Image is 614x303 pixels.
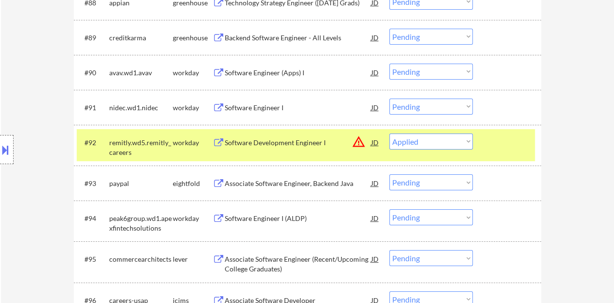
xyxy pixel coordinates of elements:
[173,33,213,43] div: greenhouse
[352,135,365,149] button: warning_amber
[370,29,380,46] div: JD
[173,179,213,188] div: eightfold
[370,209,380,227] div: JD
[109,254,173,264] div: commercearchitects
[173,68,213,78] div: workday
[225,179,371,188] div: Associate Software Engineer, Backend Java
[173,138,213,148] div: workday
[370,134,380,151] div: JD
[225,103,371,113] div: Software Engineer I
[370,99,380,116] div: JD
[173,254,213,264] div: lever
[225,214,371,223] div: Software Engineer I (ALDP)
[370,250,380,268] div: JD
[173,103,213,113] div: workday
[225,68,371,78] div: Software Engineer (Apps) I
[370,64,380,81] div: JD
[84,33,101,43] div: #89
[225,138,371,148] div: Software Development Engineer I
[109,33,173,43] div: creditkarma
[84,254,101,264] div: #95
[173,214,213,223] div: workday
[370,174,380,192] div: JD
[225,33,371,43] div: Backend Software Engineer - All Levels
[225,254,371,273] div: Associate Software Engineer (Recent/Upcoming College Graduates)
